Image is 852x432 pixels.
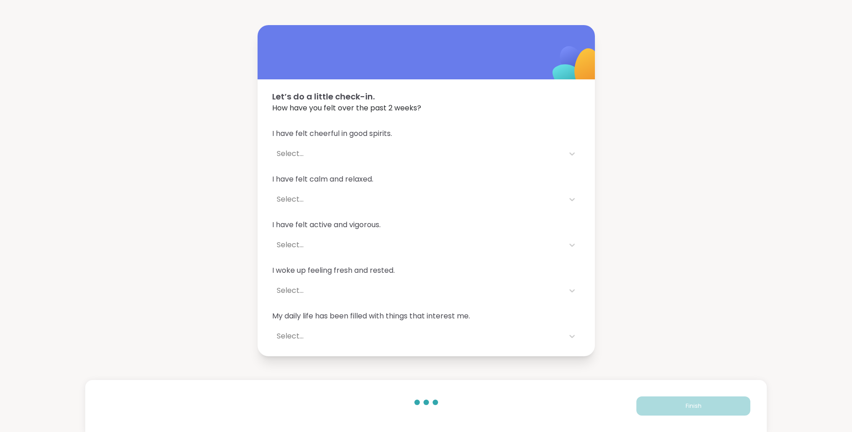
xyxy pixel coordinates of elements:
span: Let’s do a little check-in. [272,90,580,103]
span: Finish [686,402,702,410]
span: I woke up feeling fresh and rested. [272,265,580,276]
div: Select... [277,285,559,296]
button: Finish [636,396,750,416]
div: Select... [277,331,559,342]
span: I have felt calm and relaxed. [272,174,580,185]
img: ShareWell Logomark [531,22,622,113]
div: Select... [277,194,559,205]
div: Select... [277,239,559,250]
span: I have felt cheerful in good spirits. [272,128,580,139]
span: How have you felt over the past 2 weeks? [272,103,580,114]
div: Select... [277,148,559,159]
span: My daily life has been filled with things that interest me. [272,311,580,322]
span: I have felt active and vigorous. [272,219,580,230]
